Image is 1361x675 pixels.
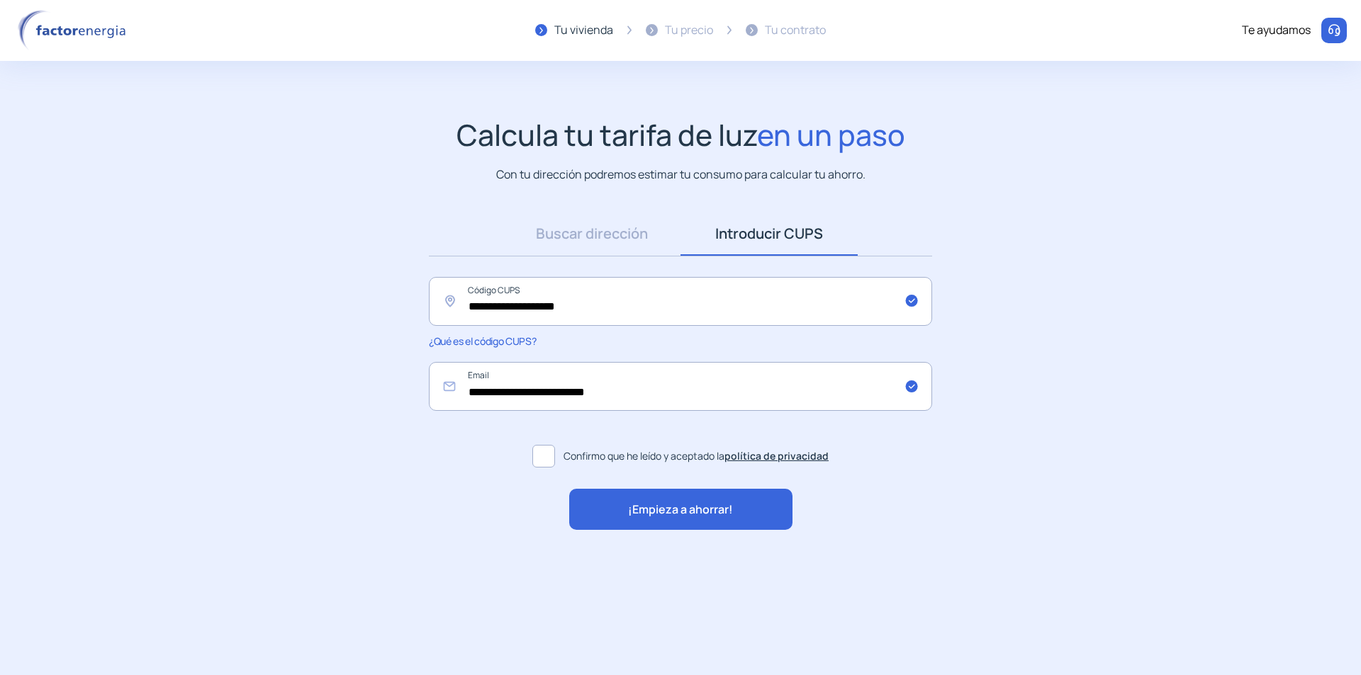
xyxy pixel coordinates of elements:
[724,449,829,463] a: política de privacidad
[1327,23,1341,38] img: llamar
[429,334,536,348] span: ¿Qué es el código CUPS?
[554,21,613,40] div: Tu vivienda
[496,166,866,183] p: Con tu dirección podremos estimar tu consumo para calcular tu ahorro.
[665,21,713,40] div: Tu precio
[765,21,826,40] div: Tu contrato
[503,212,680,256] a: Buscar dirección
[457,118,905,152] h1: Calcula tu tarifa de luz
[757,115,905,154] span: en un paso
[680,212,858,256] a: Introducir CUPS
[628,501,733,519] span: ¡Empieza a ahorrar!
[14,10,135,51] img: logo factor
[1242,21,1311,40] div: Te ayudamos
[564,448,829,464] span: Confirmo que he leído y aceptado la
